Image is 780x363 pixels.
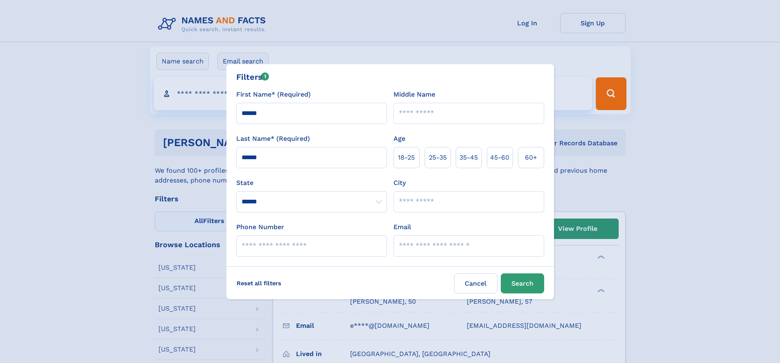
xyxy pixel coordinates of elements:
span: 60+ [525,153,537,162]
label: State [236,178,387,188]
label: Last Name* (Required) [236,134,310,144]
button: Search [501,273,544,293]
label: Middle Name [393,90,435,99]
label: Cancel [454,273,497,293]
label: Email [393,222,411,232]
span: 18‑25 [398,153,415,162]
div: Filters [236,71,269,83]
label: City [393,178,406,188]
span: 25‑35 [429,153,447,162]
label: Age [393,134,405,144]
label: First Name* (Required) [236,90,311,99]
label: Reset all filters [231,273,287,293]
span: 35‑45 [459,153,478,162]
span: 45‑60 [490,153,509,162]
label: Phone Number [236,222,284,232]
